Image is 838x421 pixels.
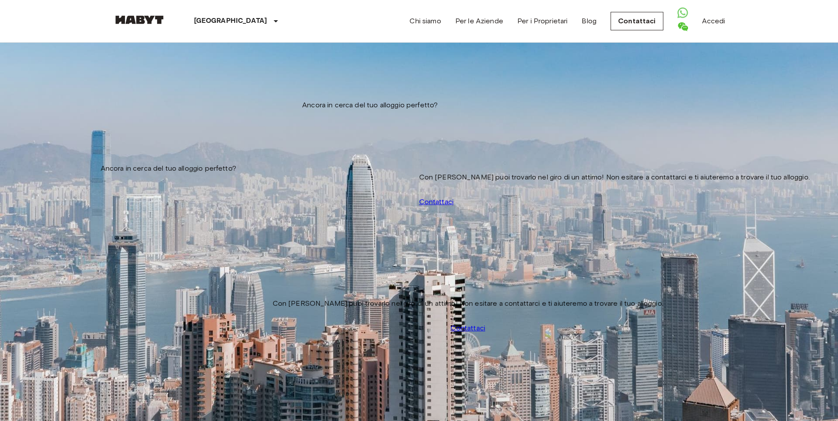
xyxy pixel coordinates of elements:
span: Con [PERSON_NAME] puoi trovarlo nel giro di un attimo! Non esitare a contattarci e ti aiuteremo a... [273,298,663,309]
span: Ancora in cerca del tuo alloggio perfetto? [302,100,438,110]
p: [GEOGRAPHIC_DATA] [194,16,267,26]
a: Open WeChat [677,25,688,33]
a: Contattaci [450,323,485,333]
a: Chi siamo [410,16,441,26]
img: Habyt [113,15,166,24]
a: Contattaci [611,12,663,30]
a: Accedi [702,16,725,26]
a: Per i Proprietari [517,16,568,26]
a: Open WhatsApp [677,11,688,20]
a: Blog [582,16,596,26]
a: Per le Aziende [455,16,503,26]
